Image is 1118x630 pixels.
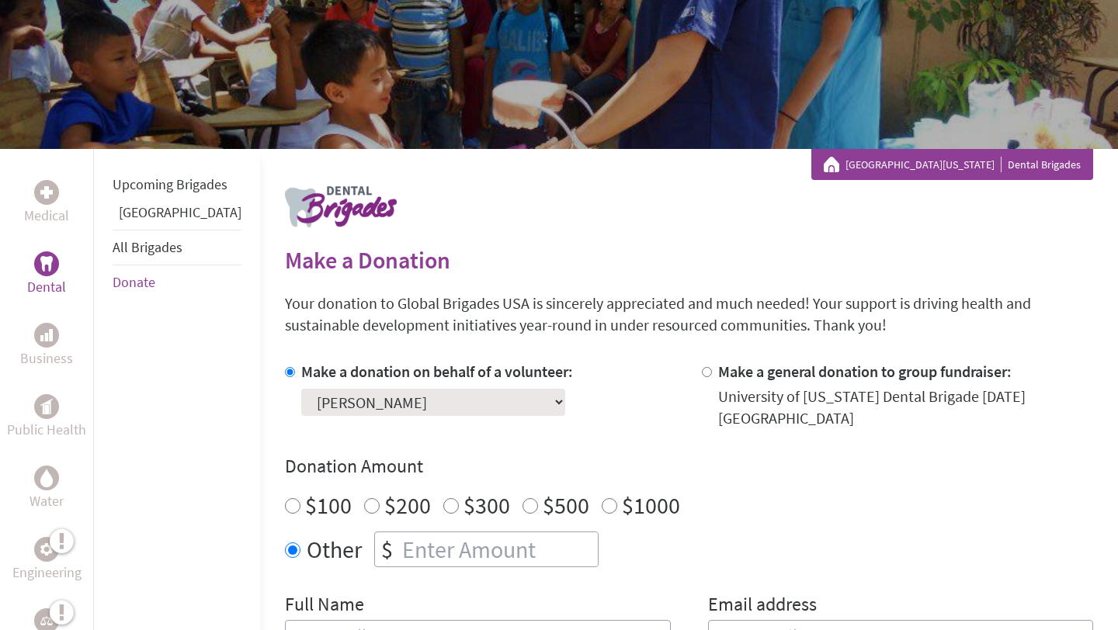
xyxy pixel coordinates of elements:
[543,490,589,520] label: $500
[20,323,73,369] a: BusinessBusiness
[113,230,241,265] li: All Brigades
[113,168,241,202] li: Upcoming Brigades
[24,205,69,227] p: Medical
[285,592,364,620] label: Full Name
[30,466,64,512] a: WaterWater
[718,386,1094,429] div: University of [US_STATE] Dental Brigade [DATE] [GEOGRAPHIC_DATA]
[285,246,1093,274] h2: Make a Donation
[34,180,59,205] div: Medical
[113,175,227,193] a: Upcoming Brigades
[34,251,59,276] div: Dental
[40,329,53,341] img: Business
[305,490,352,520] label: $100
[399,532,598,566] input: Enter Amount
[307,531,362,567] label: Other
[375,532,399,566] div: $
[30,490,64,512] p: Water
[113,238,182,256] a: All Brigades
[20,348,73,369] p: Business
[40,469,53,486] img: Water
[708,592,817,620] label: Email address
[40,616,53,625] img: Legal Empowerment
[464,490,510,520] label: $300
[285,186,397,227] img: logo-dental.png
[34,537,59,562] div: Engineering
[622,490,680,520] label: $1000
[301,362,573,381] label: Make a donation on behalf of a volunteer:
[34,466,59,490] div: Water
[40,399,53,414] img: Public Health
[34,394,59,419] div: Public Health
[12,562,82,583] p: Engineering
[285,454,1093,479] h4: Donation Amount
[27,251,66,298] a: DentalDental
[7,419,86,441] p: Public Health
[40,186,53,199] img: Medical
[113,273,155,291] a: Donate
[40,543,53,556] img: Engineering
[7,394,86,441] a: Public HealthPublic Health
[24,180,69,227] a: MedicalMedical
[113,202,241,230] li: Guatemala
[40,256,53,271] img: Dental
[285,292,1093,336] p: Your donation to Global Brigades USA is sincerely appreciated and much needed! Your support is dr...
[119,203,241,221] a: [GEOGRAPHIC_DATA]
[718,362,1012,381] label: Make a general donation to group fundraiser:
[27,276,66,298] p: Dental
[384,490,431,520] label: $200
[34,323,59,348] div: Business
[824,157,1081,172] div: Dental Brigades
[12,537,82,583] a: EngineeringEngineering
[113,265,241,299] li: Donate
[845,157,1002,172] a: [GEOGRAPHIC_DATA][US_STATE]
